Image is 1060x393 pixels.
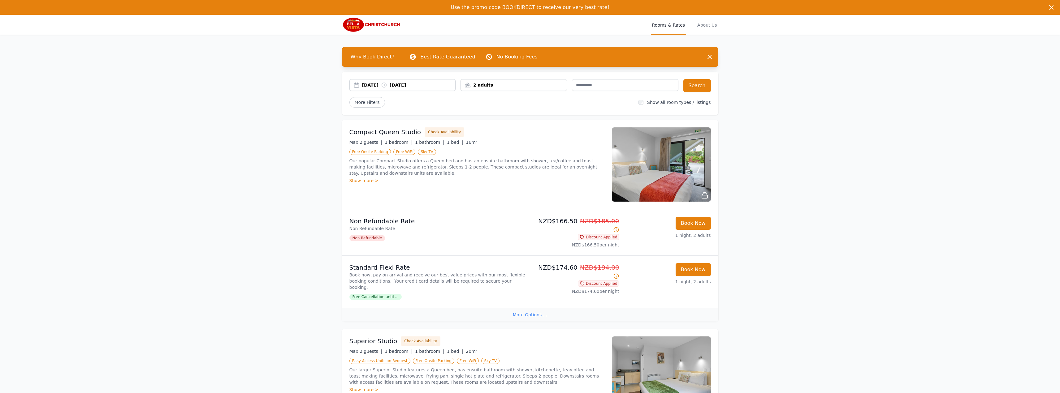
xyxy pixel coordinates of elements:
p: Book now, pay on arrival and receive our best value prices with our most flexible booking conditi... [349,272,528,290]
button: Check Availability [425,127,464,137]
span: Max 2 guests | [349,349,383,354]
span: 16m² [466,140,477,145]
p: NZD$166.50 [533,217,619,234]
img: Bella Vista Christchurch [342,17,402,32]
p: NZD$166.50 per night [533,242,619,248]
span: 1 bed | [447,140,463,145]
label: Show all room types / listings [647,100,711,105]
p: Non Refundable Rate [349,225,528,232]
button: Check Availability [401,336,440,346]
p: Non Refundable Rate [349,217,528,225]
button: Book Now [676,217,711,230]
span: Why Book Direct? [346,51,400,63]
span: 1 bedroom | [385,349,413,354]
span: Sky TV [481,358,500,364]
span: More Filters [349,97,385,108]
h3: Compact Queen Studio [349,128,421,136]
span: 1 bathroom | [415,349,444,354]
span: Free Onsite Parking [349,149,391,155]
p: NZD$174.60 per night [533,288,619,294]
span: 1 bedroom | [385,140,413,145]
button: Search [683,79,711,92]
span: Free WiFi [457,358,479,364]
span: Non Refundable [349,235,385,241]
div: [DATE] [DATE] [362,82,456,88]
h3: Superior Studio [349,337,397,345]
p: No Booking Fees [496,53,538,61]
a: About Us [696,15,718,35]
a: Rooms & Rates [651,15,686,35]
span: NZD$185.00 [580,217,619,225]
p: Best Rate Guaranteed [420,53,475,61]
div: More Options ... [342,308,718,322]
div: 2 adults [461,82,567,88]
span: Sky TV [418,149,436,155]
p: 1 night, 2 adults [624,279,711,285]
p: Our popular Compact Studio offers a Queen bed and has an ensuite bathroom with shower, tea/coffee... [349,158,604,176]
span: 20m² [466,349,477,354]
span: Discount Applied [578,234,619,240]
span: 1 bed | [447,349,463,354]
p: Standard Flexi Rate [349,263,528,272]
span: Max 2 guests | [349,140,383,145]
span: Use the promo code BOOKDIRECT to receive our very best rate! [451,4,609,10]
span: Free Cancellation until ... [349,294,402,300]
div: Show more > [349,177,604,184]
p: NZD$174.60 [533,263,619,280]
p: 1 night, 2 adults [624,232,711,238]
button: Book Now [676,263,711,276]
p: Our larger Superior Studio features a Queen bed, has ensuite bathroom with shower, kitchenette, t... [349,367,604,385]
span: Free Onsite Parking [413,358,454,364]
span: NZD$194.00 [580,264,619,271]
span: Free WiFi [393,149,416,155]
span: Easy-Access Units on Request [349,358,410,364]
span: 1 bathroom | [415,140,444,145]
span: Discount Applied [578,280,619,287]
div: Show more > [349,387,604,393]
